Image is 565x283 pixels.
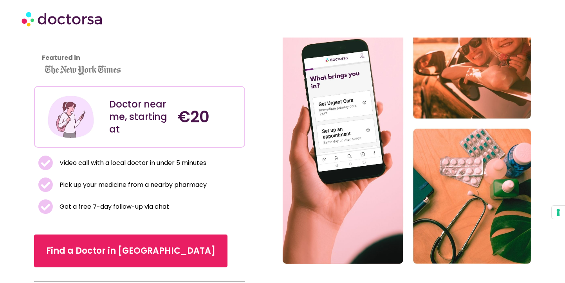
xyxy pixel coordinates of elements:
iframe: Customer reviews powered by Trustpilot [38,9,108,68]
button: Your consent preferences for tracking technologies [552,206,565,219]
span: Get a free 7-day follow-up via chat [58,201,169,212]
h4: €20 [178,107,238,126]
span: Video call with a local doctor in under 5 minutes [58,158,206,168]
span: Find a Doctor in [GEOGRAPHIC_DATA] [46,245,215,257]
a: Find a Doctor in [GEOGRAPHIC_DATA] [34,235,227,267]
img: Illustration depicting a young woman in a casual outfit, engaged with her smartphone. She has a p... [47,93,95,141]
strong: Featured in [42,53,80,62]
div: Doctor near me, starting at [109,98,170,136]
span: Pick up your medicine from a nearby pharmacy [58,179,207,190]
